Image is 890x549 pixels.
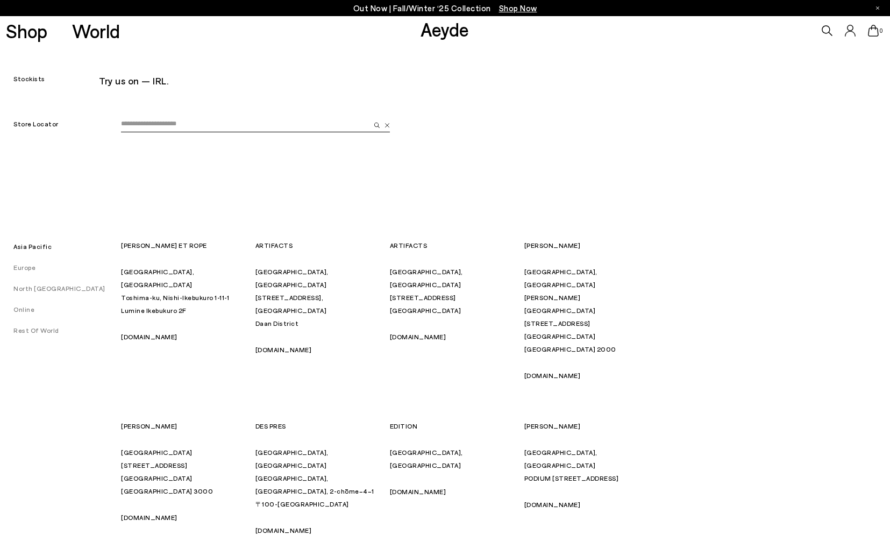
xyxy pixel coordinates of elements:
a: [DOMAIN_NAME] [121,514,177,521]
p: [GEOGRAPHIC_DATA], [GEOGRAPHIC_DATA] [STREET_ADDRESS], [GEOGRAPHIC_DATA] Daan District [255,265,378,330]
div: Try us on — IRL. [99,71,637,90]
p: [PERSON_NAME] ET ROPE [121,239,243,252]
a: [DOMAIN_NAME] [524,501,581,508]
p: [PERSON_NAME] [524,239,646,252]
p: [GEOGRAPHIC_DATA], [GEOGRAPHIC_DATA] [PERSON_NAME][GEOGRAPHIC_DATA] [STREET_ADDRESS] [GEOGRAPHIC_... [524,265,646,355]
p: [GEOGRAPHIC_DATA], [GEOGRAPHIC_DATA] [STREET_ADDRESS] [GEOGRAPHIC_DATA] [390,265,512,317]
span: 0 [879,28,884,34]
p: [GEOGRAPHIC_DATA], [GEOGRAPHIC_DATA] PODIUM [STREET_ADDRESS] [524,446,646,484]
a: [DOMAIN_NAME] [524,372,581,379]
a: World [72,22,120,40]
a: [DOMAIN_NAME] [390,333,446,340]
a: [DOMAIN_NAME] [121,333,177,340]
p: EDITION [390,419,512,432]
p: Out Now | Fall/Winter ‘25 Collection [353,2,537,15]
p: [PERSON_NAME] [524,419,646,432]
p: ARTIFACTS [255,239,378,252]
p: [GEOGRAPHIC_DATA], [GEOGRAPHIC_DATA] [390,446,512,472]
img: close.svg [385,123,390,128]
p: ARTIFACTS [390,239,512,252]
p: [GEOGRAPHIC_DATA] [STREET_ADDRESS] [GEOGRAPHIC_DATA] [GEOGRAPHIC_DATA] 3000 [121,446,243,497]
span: Navigate to /collections/new-in [499,3,537,13]
a: Aeyde [421,18,469,40]
img: search.svg [374,123,380,128]
p: [GEOGRAPHIC_DATA], [GEOGRAPHIC_DATA] [GEOGRAPHIC_DATA], [GEOGRAPHIC_DATA], 2-chōme−4−1 〒100-[GEOG... [255,446,378,510]
p: [PERSON_NAME] [121,419,243,432]
p: DES PRES [255,419,378,432]
a: [DOMAIN_NAME] [255,346,312,353]
a: [DOMAIN_NAME] [255,526,312,534]
a: [DOMAIN_NAME] [390,488,446,495]
p: [GEOGRAPHIC_DATA], [GEOGRAPHIC_DATA] Toshima-ku, Nishi-Ikebukuro 1-11-1 Lumine Ikebukuro 2F [121,265,243,317]
a: 0 [868,25,879,37]
a: Shop [6,22,47,40]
